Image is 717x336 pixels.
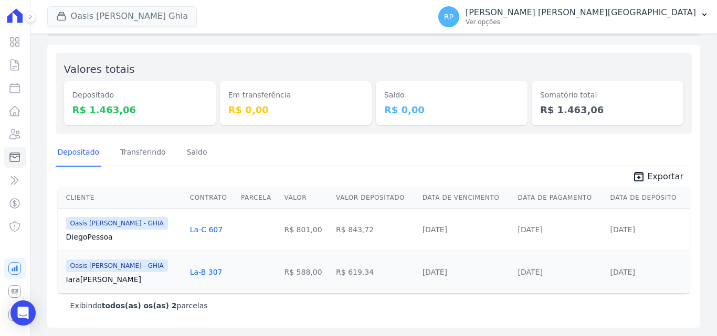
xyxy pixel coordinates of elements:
[118,139,168,167] a: Transferindo
[66,217,168,230] span: Oasis [PERSON_NAME] - GHIA
[418,187,514,209] th: Data de Vencimento
[237,187,280,209] th: Parcela
[430,2,717,31] button: RP [PERSON_NAME] [PERSON_NAME][GEOGRAPHIC_DATA] Ver opções
[64,63,135,75] label: Valores totais
[466,18,696,26] p: Ver opções
[423,225,447,234] a: [DATE]
[190,268,223,276] a: La-B 307
[610,268,635,276] a: [DATE]
[66,232,182,242] a: DiegoPessoa
[518,225,543,234] a: [DATE]
[190,225,223,234] a: La-C 607
[228,103,363,117] dd: R$ 0,00
[606,187,690,209] th: Data de Depósito
[466,7,696,18] p: [PERSON_NAME] [PERSON_NAME][GEOGRAPHIC_DATA]
[70,300,208,311] p: Exibindo parcelas
[632,170,645,183] i: unarchive
[514,187,606,209] th: Data de Pagamento
[610,225,635,234] a: [DATE]
[66,259,168,272] span: Oasis [PERSON_NAME] - GHIA
[384,103,519,117] dd: R$ 0,00
[280,251,332,293] td: R$ 588,00
[58,187,186,209] th: Cliente
[423,268,447,276] a: [DATE]
[185,139,209,167] a: Saldo
[444,13,454,20] span: RP
[384,90,519,101] dt: Saldo
[102,301,177,310] b: todos(as) os(as) 2
[47,6,197,26] button: Oasis [PERSON_NAME] Ghia
[624,170,692,185] a: unarchive Exportar
[10,300,36,326] div: Open Intercom Messenger
[647,170,683,183] span: Exportar
[72,90,207,101] dt: Depositado
[518,268,543,276] a: [DATE]
[332,251,418,293] td: R$ 619,34
[280,187,332,209] th: Valor
[186,187,237,209] th: Contrato
[72,103,207,117] dd: R$ 1.463,06
[56,139,102,167] a: Depositado
[66,274,182,285] a: Iara[PERSON_NAME]
[540,103,675,117] dd: R$ 1.463,06
[332,187,418,209] th: Valor Depositado
[228,90,363,101] dt: Em transferência
[540,90,675,101] dt: Somatório total
[332,208,418,251] td: R$ 843,72
[280,208,332,251] td: R$ 801,00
